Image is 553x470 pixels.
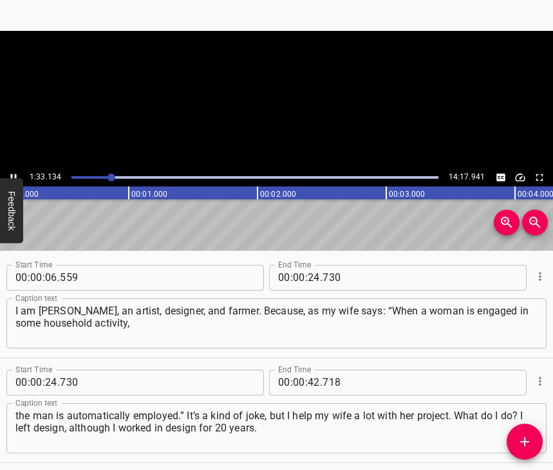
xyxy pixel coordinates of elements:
[305,265,308,291] span: :
[305,370,308,395] span: :
[323,370,440,395] input: 718
[30,265,42,291] input: 00
[57,265,60,291] span: .
[308,370,320,395] input: 42
[60,370,178,395] input: 730
[512,169,529,186] div: Playback Speed
[28,370,30,395] span: :
[15,410,538,446] textarea: the man is automatically employed.” It’s a kind of joke, but I help my wife a lot with her projec...
[507,424,543,460] button: Add Cue
[290,265,293,291] span: :
[320,265,323,291] span: .
[323,265,440,291] input: 730
[28,265,30,291] span: :
[308,265,320,291] input: 24
[293,265,305,291] input: 00
[42,370,45,395] span: :
[293,370,305,395] input: 00
[492,169,509,186] button: Toggle captions
[278,370,290,395] input: 00
[532,373,548,390] button: Cue Options
[278,265,290,291] input: 00
[45,370,57,395] input: 24
[290,370,293,395] span: :
[15,265,28,291] input: 00
[494,210,520,235] button: Zoom In
[30,370,42,395] input: 00
[532,260,547,293] div: Cue Options
[15,305,538,341] textarea: I am [PERSON_NAME], an artist, designer, and farmer. Because, as my wife says: “When a woman is e...
[522,210,548,235] button: Zoom Out
[131,190,167,199] text: 00:01.000
[389,190,425,199] text: 00:03.000
[71,176,438,179] div: Play progress
[532,268,548,285] button: Cue Options
[5,169,22,186] button: Play/Pause
[449,172,485,181] span: 14:17.941
[531,169,548,186] button: Toggle fullscreen
[320,370,323,395] span: .
[60,265,178,291] input: 559
[15,370,28,395] input: 00
[260,190,296,199] text: 00:02.000
[512,169,529,186] button: Change Playback Speed
[30,172,61,181] span: 1:33.134
[45,265,57,291] input: 06
[57,370,60,395] span: .
[42,265,45,291] span: :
